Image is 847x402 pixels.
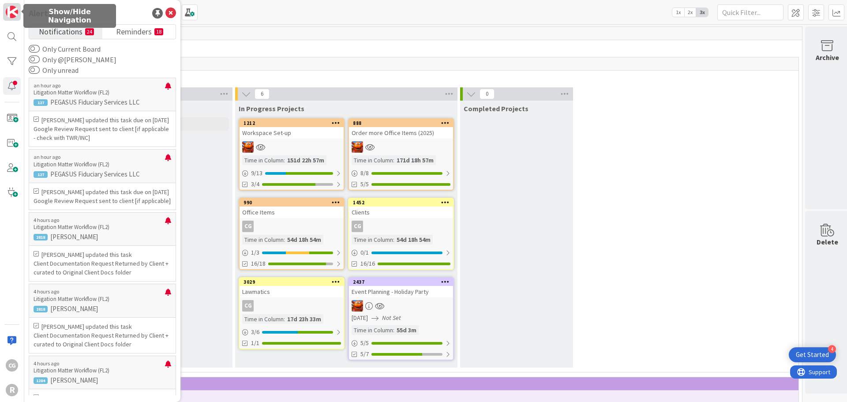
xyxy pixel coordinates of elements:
label: Only Current Board [29,44,101,54]
a: 4 hours agoLitigation Matter Workflow (FL2)2818[PERSON_NAME][PERSON_NAME] updated this taskClient... [29,284,176,353]
div: Time in Column [242,235,284,244]
span: 5/7 [360,349,369,359]
a: 4 hours agoLitigation Matter Workflow (FL2)2818[PERSON_NAME][PERSON_NAME] updated this taskClient... [29,212,176,282]
div: 5/5 [349,338,453,349]
span: 6 [255,89,270,99]
small: 24 [85,28,94,35]
div: CG [6,359,18,372]
div: 1212 [244,120,344,126]
div: 1452 [349,199,453,207]
span: : [393,325,394,335]
div: 2437 [349,278,453,286]
p: 4 hours ago [34,361,165,367]
div: 888 [353,120,453,126]
span: : [393,155,394,165]
div: Get Started [796,350,829,359]
p: [PERSON_NAME] updated this task due on [DATE] [34,188,171,196]
div: 127 [34,99,48,106]
span: Reminders [116,25,152,37]
p: [PERSON_NAME] [34,233,171,241]
span: 0 / 1 [360,248,369,257]
div: KA [349,300,453,312]
span: Completed Projects [464,104,528,113]
div: 8/8 [349,168,453,179]
div: Lawmatics [240,286,344,297]
span: : [393,235,394,244]
div: 1212 [240,119,344,127]
div: 888Order more Office Items (2025) [349,119,453,139]
div: Office Items [240,207,344,218]
div: 127 [34,171,48,178]
span: Notifications [39,25,82,37]
div: KA [240,141,344,153]
div: 1284 [34,377,48,384]
div: 3/6 [240,327,344,338]
span: In Progress Projects [239,104,304,113]
span: 3x [696,8,708,17]
div: 4 [828,345,836,353]
p: [PERSON_NAME] updated this task due on [DATE] [34,116,171,124]
p: [PERSON_NAME] [34,376,171,384]
div: 54d 18h 54m [394,235,433,244]
p: PEGASUS Fiduciary Services LLC [34,170,171,178]
div: 990 [240,199,344,207]
div: 9/13 [240,168,344,179]
p: Google Review Request sent to client [if applicable] [34,196,171,205]
span: 0 [480,89,495,99]
div: 990 [244,199,344,206]
p: [PERSON_NAME] [34,305,171,313]
div: 3029Lawmatics [240,278,344,297]
div: Archive [816,52,839,63]
p: 4 hours ago [34,217,165,223]
span: 2x [684,8,696,17]
span: 1/1 [251,338,259,348]
span: 1x [672,8,684,17]
span: [DATE] [352,313,368,323]
p: [PERSON_NAME] updated this task [34,322,171,331]
a: an hour agoLitigation Matter Workflow (FL2)127PEGASUS Fiduciary Services LLC[PERSON_NAME] updated... [29,149,176,210]
div: Event Planning - Holiday Party [349,286,453,297]
div: 151d 22h 57m [285,155,326,165]
p: Litigation Matter Workflow (FL2) [34,295,165,303]
button: Only Current Board [29,45,40,53]
div: 2818 [34,306,48,312]
div: 1212Workspace Set-up [240,119,344,139]
span: : [284,235,285,244]
p: Client Documentation Request Returned by Client + curated to Original Client Docs folder [34,331,171,349]
span: Support [19,1,40,12]
h5: Show/Hide Navigation [27,8,112,24]
span: 5/5 [360,180,369,189]
div: 2437Event Planning - Holiday Party [349,278,453,297]
i: Not Set [382,314,401,322]
div: Open Get Started checklist, remaining modules: 4 [789,347,836,362]
a: an hour agoLitigation Matter Workflow (FL2)127PEGASUS Fiduciary Services LLC[PERSON_NAME] updated... [29,78,176,147]
span: : [284,314,285,324]
div: 0/1 [349,247,453,258]
button: Only @[PERSON_NAME] [29,55,40,64]
label: Only @[PERSON_NAME] [29,54,116,65]
span: 1 / 3 [251,248,259,257]
div: Time in Column [242,314,284,324]
div: Time in Column [352,325,393,335]
div: CG [240,300,344,312]
button: Only unread [29,66,40,75]
p: Litigation Matter Workflow (FL2) [34,161,165,169]
span: 8 / 8 [360,169,369,178]
img: KA [242,141,254,153]
div: 3029 [240,278,344,286]
div: Clients [349,207,453,218]
div: CG [242,221,254,232]
p: 4 hours ago [34,289,165,295]
p: PEGASUS Fiduciary Services LLC [34,98,171,106]
div: Time in Column [352,155,393,165]
span: : [284,155,285,165]
div: 54d 18h 54m [285,235,323,244]
img: KA [352,141,363,153]
img: Visit kanbanzone.com [6,6,18,18]
img: KA [352,300,363,312]
div: CG [240,221,344,232]
div: 1452Clients [349,199,453,218]
span: 3/4 [251,180,259,189]
span: 16/16 [360,259,375,268]
span: 16/18 [251,259,266,268]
